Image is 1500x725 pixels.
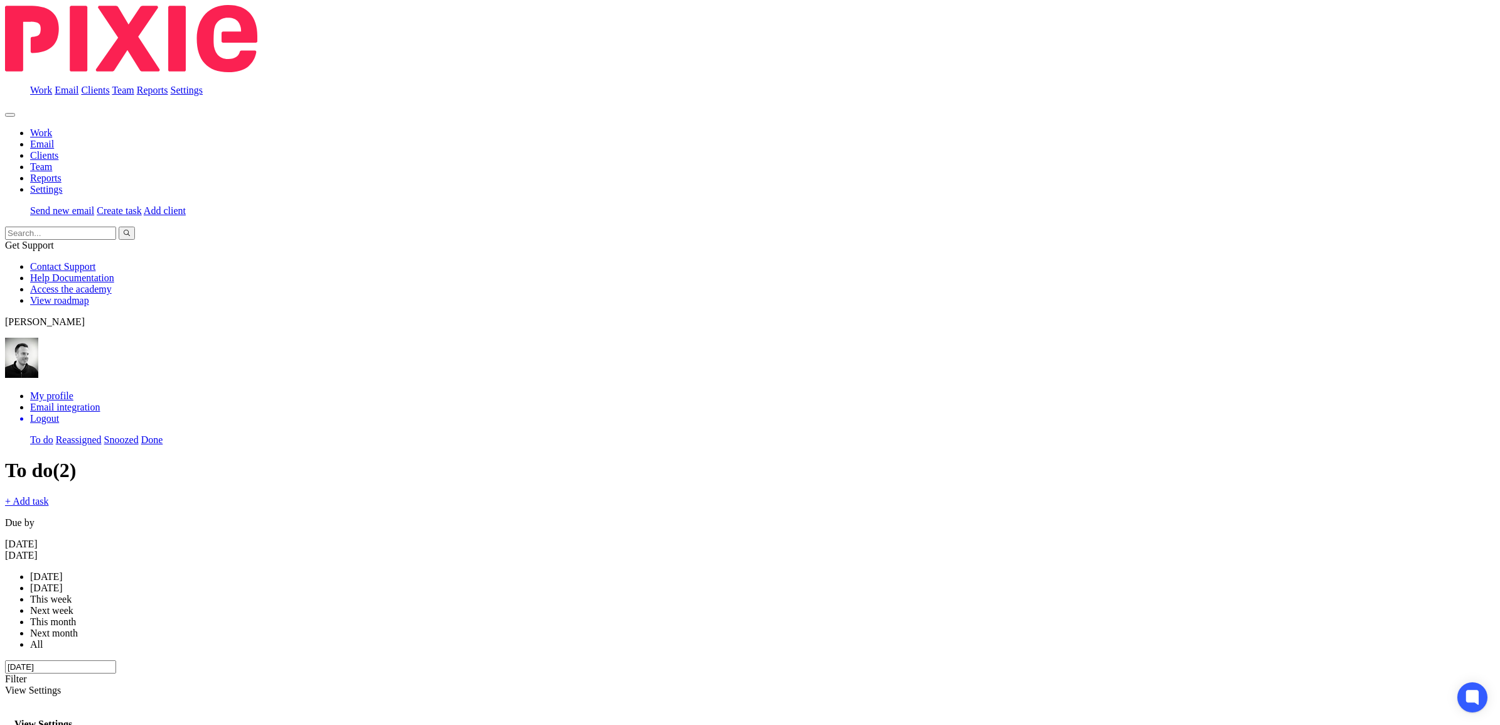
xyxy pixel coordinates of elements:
h1: To do [5,459,1495,482]
input: Search [5,227,116,240]
a: + Add task [5,496,48,507]
span: Filter [5,674,27,684]
span: [DATE] [30,571,63,582]
a: Email [30,139,54,149]
a: Team [112,85,134,95]
img: Dave_2025.jpg [5,338,38,378]
a: Work [30,85,52,95]
a: My profile [30,390,73,401]
span: View Settings [5,685,61,695]
a: Reports [30,173,62,183]
span: This month [30,616,76,627]
a: Settings [30,184,63,195]
a: Reports [137,85,168,95]
a: Clients [81,85,109,95]
a: Email [55,85,78,95]
img: Pixie [5,5,257,72]
a: View roadmap [30,295,89,306]
span: Logout [30,413,59,424]
a: Work [30,127,52,138]
a: Add client [144,205,186,216]
a: Clients [30,150,58,161]
a: Email integration [30,402,100,412]
span: [DATE] [30,583,63,593]
a: To do [30,434,53,445]
span: Get Support [5,240,54,250]
a: Help Documentation [30,272,114,283]
a: Done [141,434,163,445]
span: (2) [53,459,76,481]
span: This week [30,594,72,604]
a: Create task [97,205,142,216]
a: Send new email [30,205,94,216]
a: Snoozed [104,434,139,445]
a: Logout [30,413,1495,424]
span: Next week [30,605,73,616]
div: [DATE] [5,550,1482,561]
span: Next month [30,628,78,638]
a: Contact Support [30,261,95,272]
a: Settings [171,85,203,95]
a: Team [30,161,52,172]
p: [PERSON_NAME] [5,316,1495,328]
button: Search [119,227,135,240]
span: [DATE] [5,539,38,549]
p: Due by [5,517,1495,529]
a: Reassigned [56,434,102,445]
span: All [30,639,43,650]
a: Access the academy [30,284,112,294]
